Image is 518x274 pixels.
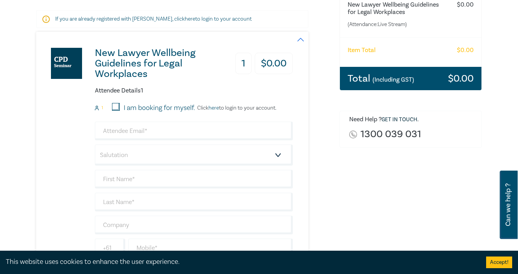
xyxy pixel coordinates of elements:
span: Can we help ? [504,175,512,234]
a: Get in touch [381,116,417,123]
h6: Item Total [348,47,376,54]
input: First Name* [95,170,293,188]
h6: $ 0.00 [457,1,474,9]
h6: $ 0.00 [457,47,474,54]
button: Accept cookies [486,257,512,268]
h6: Need Help ? . [349,116,476,124]
h3: 1 [235,53,252,74]
h3: Total [348,73,414,84]
small: (Including GST) [373,76,414,84]
input: Company [95,216,293,234]
h3: $ 0.00 [255,53,293,74]
small: 1 [101,105,103,111]
h3: New Lawyer Wellbeing Guidelines for Legal Workplaces [95,48,223,79]
small: (Attendance: Live Stream ) [348,21,443,28]
input: Attendee Email* [95,122,293,140]
h3: $ 0.00 [448,73,474,84]
input: Last Name* [95,193,293,211]
input: Mobile* [128,239,293,257]
p: If you are already registered with [PERSON_NAME], click to login to your account [55,15,289,23]
h6: New Lawyer Wellbeing Guidelines for Legal Workplaces [348,1,443,16]
img: New Lawyer Wellbeing Guidelines for Legal Workplaces [51,48,82,79]
div: This website uses cookies to enhance the user experience. [6,257,474,267]
a: here [208,105,219,112]
input: +61 [95,239,125,257]
label: I am booking for myself. [124,103,195,113]
a: here [185,16,195,23]
p: Click to login to your account. [195,105,276,111]
a: 1300 039 031 [360,129,421,140]
h6: Attendee Details 1 [95,87,293,94]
